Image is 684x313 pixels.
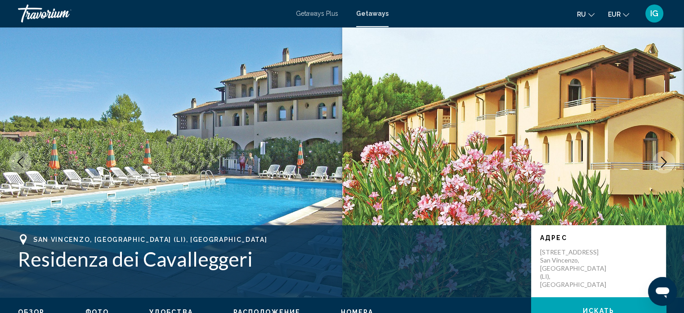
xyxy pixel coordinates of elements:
[18,5,287,23] a: Travorium
[577,8,595,21] button: Change language
[18,247,522,271] h1: Residenza dei Cavalleggeri
[296,10,338,17] a: Getaways Plus
[650,9,658,18] span: IG
[643,4,666,23] button: User Menu
[540,248,612,289] p: [STREET_ADDRESS] San Vincenzo, [GEOGRAPHIC_DATA] (LI), [GEOGRAPHIC_DATA]
[608,11,621,18] span: EUR
[653,151,675,173] button: Next image
[33,236,267,243] span: San Vincenzo, [GEOGRAPHIC_DATA] (LI), [GEOGRAPHIC_DATA]
[608,8,629,21] button: Change currency
[648,277,677,306] iframe: Schaltfläche zum Öffnen des Messaging-Fensters; Konversation läuft
[356,10,389,17] a: Getaways
[540,234,657,241] p: Адрес
[577,11,586,18] span: ru
[9,151,31,173] button: Previous image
